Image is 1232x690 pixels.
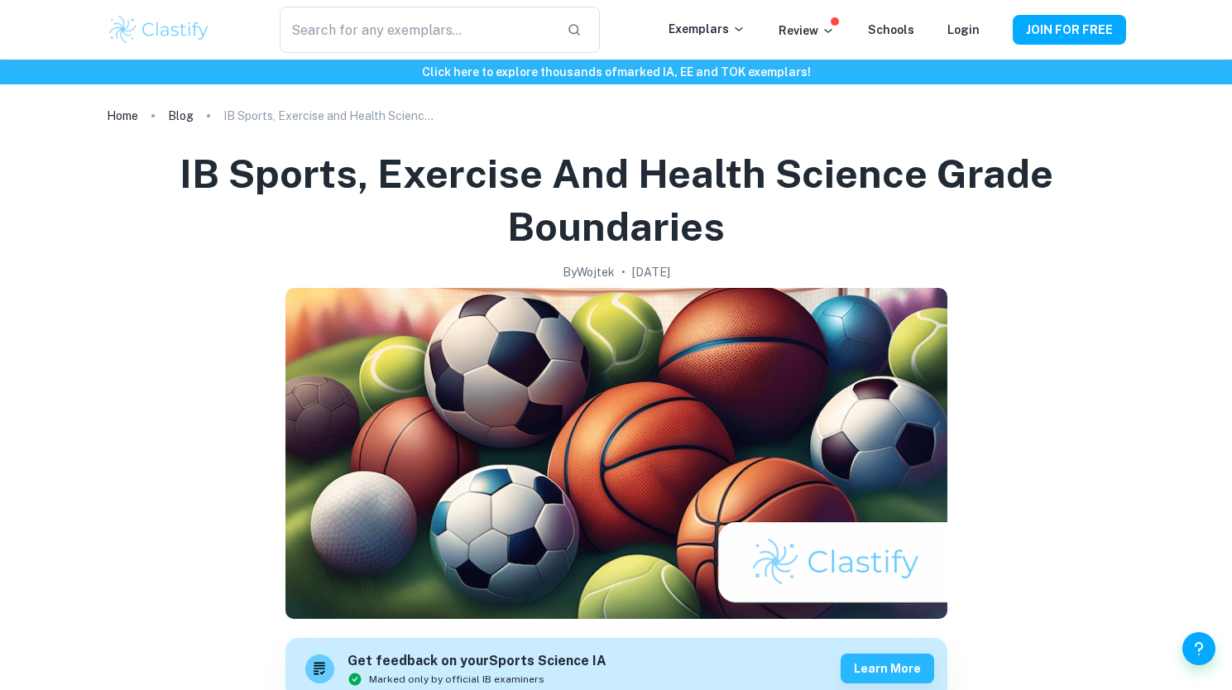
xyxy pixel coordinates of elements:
h1: IB Sports, Exercise and Health Science Grade Boundaries [127,147,1106,253]
h6: Click here to explore thousands of marked IA, EE and TOK exemplars ! [3,63,1229,81]
a: Blog [168,104,194,127]
button: JOIN FOR FREE [1013,15,1126,45]
p: IB Sports, Exercise and Health Science Grade Boundaries [223,107,439,125]
a: Login [947,23,980,36]
a: Schools [868,23,914,36]
span: Marked only by official IB examiners [369,672,544,687]
h2: By Wojtek [563,263,615,281]
h6: Get feedback on your Sports Science IA [348,651,606,672]
p: Review [779,22,835,40]
a: Home [107,104,138,127]
h2: [DATE] [632,263,670,281]
img: IB Sports, Exercise and Health Science Grade Boundaries cover image [285,288,947,619]
button: Help and Feedback [1182,632,1215,665]
img: Clastify logo [107,13,212,46]
p: Exemplars [669,20,745,38]
input: Search for any exemplars... [280,7,553,53]
button: Learn more [841,654,934,683]
p: • [621,263,626,281]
